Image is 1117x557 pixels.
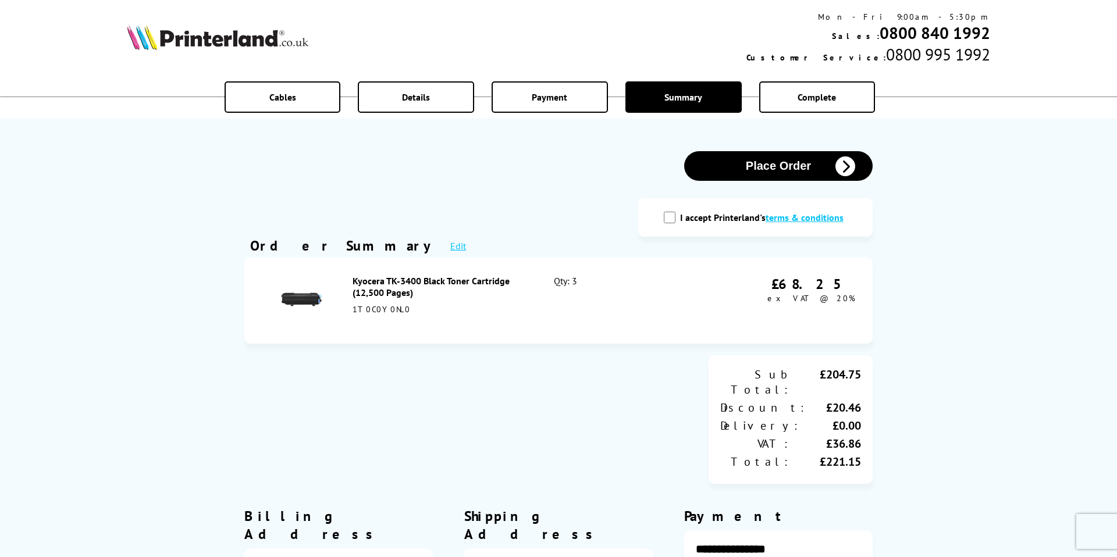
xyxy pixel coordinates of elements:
div: £20.46 [807,400,861,415]
div: Discount: [720,400,807,415]
label: I accept Printerland's [680,212,849,223]
div: £221.15 [791,454,861,469]
div: Total: [720,454,791,469]
div: £204.75 [791,367,861,397]
button: Place Order [684,151,873,181]
span: Payment [532,91,567,103]
span: Sales: [832,31,880,41]
div: Kyocera TK-3400 Black Toner Cartridge (12,500 Pages) [353,275,528,298]
div: Sub Total: [720,367,791,397]
span: 0800 995 1992 [886,44,990,65]
span: ex VAT @ 20% [767,293,855,304]
div: £68.25 [767,275,855,293]
a: Edit [450,240,466,252]
div: VAT: [720,436,791,451]
div: Billing Address [244,507,433,543]
span: Complete [798,91,836,103]
span: Customer Service: [746,52,886,63]
div: Payment [684,507,873,525]
span: Details [402,91,430,103]
a: modal_tc [766,212,844,223]
div: Order Summary [250,237,439,255]
div: 1T0C0Y0NL0 [353,304,528,315]
a: 0800 840 1992 [880,22,990,44]
span: Cables [269,91,296,103]
div: Shipping Address [464,507,653,543]
div: Qty: 3 [554,275,674,326]
div: Mon - Fri 9:00am - 5:30pm [746,12,990,22]
span: Summary [664,91,702,103]
div: Delivery: [720,418,801,433]
img: Printerland Logo [127,24,308,50]
div: £0.00 [801,418,861,433]
img: Kyocera TK-3400 Black Toner Cartridge (12,500 Pages) [281,279,322,320]
div: £36.86 [791,436,861,451]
